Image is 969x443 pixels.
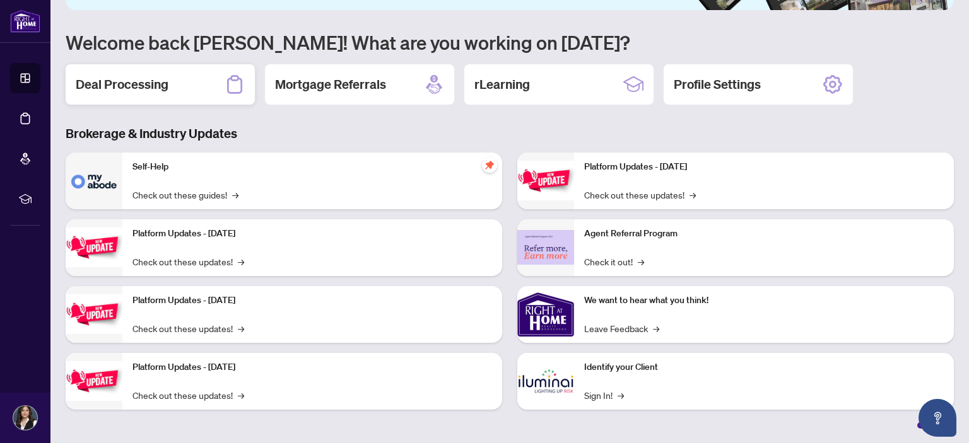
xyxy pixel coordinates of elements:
h2: Mortgage Referrals [275,76,386,93]
h3: Brokerage & Industry Updates [66,125,954,142]
span: → [653,321,659,335]
img: Self-Help [66,152,122,209]
a: Check out these updates!→ [584,188,696,202]
span: → [638,255,644,268]
p: Platform Updates - [DATE] [584,160,944,174]
span: → [238,255,244,268]
img: Platform Updates - September 16, 2025 [66,227,122,267]
span: pushpin [482,158,497,173]
h2: Profile Settings [674,76,761,93]
p: We want to hear what you think! [584,294,944,308]
p: Platform Updates - [DATE] [132,294,492,308]
img: Platform Updates - July 21, 2025 [66,294,122,334]
a: Sign In!→ [584,388,624,402]
img: Agent Referral Program [517,230,574,265]
span: → [618,388,624,402]
span: → [238,321,244,335]
a: Check out these updates!→ [132,388,244,402]
h1: Welcome back [PERSON_NAME]! What are you working on [DATE]? [66,30,954,54]
p: Platform Updates - [DATE] [132,227,492,241]
h2: rLearning [474,76,530,93]
a: Check out these guides!→ [132,188,238,202]
a: Check out these updates!→ [132,255,244,268]
span: → [238,388,244,402]
img: Identify your Client [517,353,574,410]
p: Self-Help [132,160,492,174]
span: → [232,188,238,202]
h2: Deal Processing [76,76,168,93]
a: Check it out!→ [584,255,644,268]
img: Profile Icon [13,406,37,430]
img: Platform Updates - June 23, 2025 [517,161,574,200]
a: Check out these updates!→ [132,321,244,335]
p: Agent Referral Program [584,227,944,241]
p: Platform Updates - [DATE] [132,360,492,374]
a: Leave Feedback→ [584,321,659,335]
span: → [690,188,696,202]
img: We want to hear what you think! [517,286,574,343]
img: Platform Updates - July 8, 2025 [66,361,122,401]
p: Identify your Client [584,360,944,374]
img: logo [10,9,40,33]
button: Open asap [919,399,956,437]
